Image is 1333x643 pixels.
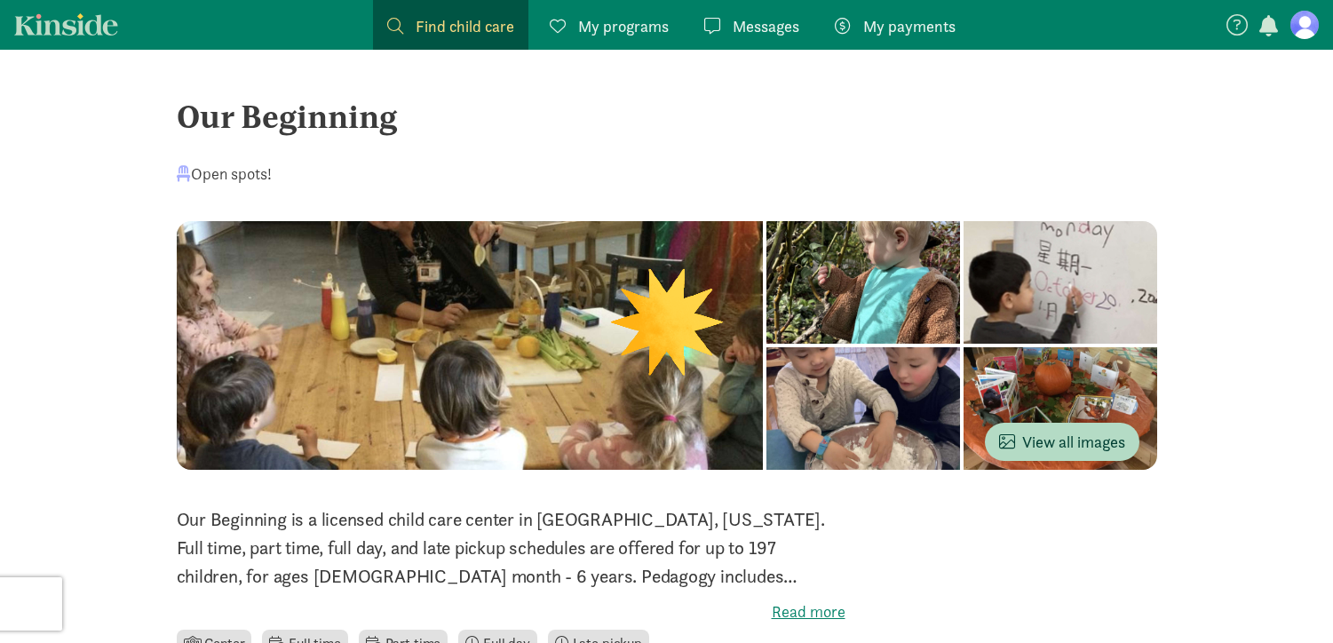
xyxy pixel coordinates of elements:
[985,423,1139,461] button: View all images
[578,14,669,38] span: My programs
[177,601,845,623] label: Read more
[416,14,514,38] span: Find child care
[863,14,956,38] span: My payments
[177,505,845,591] p: Our Beginning is a licensed child care center in [GEOGRAPHIC_DATA], [US_STATE]. Full time, part t...
[999,430,1125,454] span: View all images
[177,162,272,186] div: Open spots!
[14,13,118,36] a: Kinside
[733,14,799,38] span: Messages
[177,92,1157,140] div: Our Beginning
